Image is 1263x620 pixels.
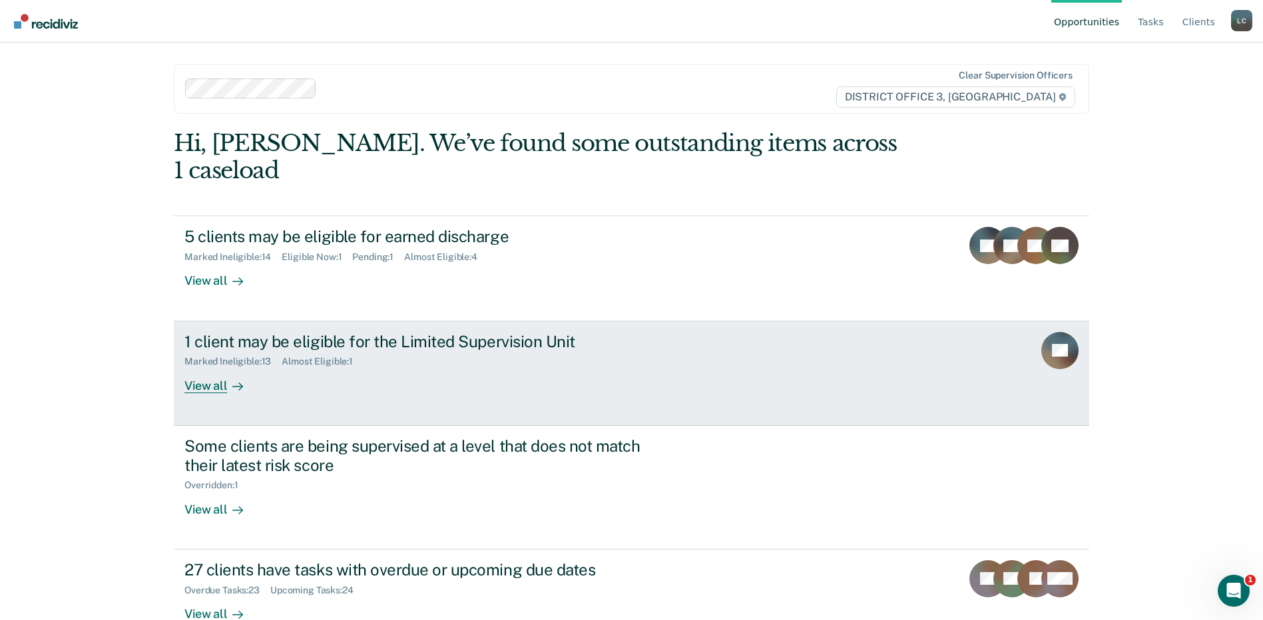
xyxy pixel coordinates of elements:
div: View all [184,491,259,517]
iframe: Intercom live chat [1218,575,1250,607]
div: Hi, [PERSON_NAME]. We’ve found some outstanding items across 1 caseload [174,130,906,184]
div: Eligible Now : 1 [282,251,352,263]
div: Almost Eligible : 1 [282,356,364,367]
div: L C [1231,10,1252,31]
img: Recidiviz [14,14,78,29]
div: 1 client may be eligible for the Limited Supervision Unit [184,332,652,351]
div: Upcoming Tasks : 24 [270,585,364,596]
div: View all [184,367,259,393]
div: Overdue Tasks : 23 [184,585,270,596]
div: Overridden : 1 [184,480,248,491]
div: View all [184,263,259,289]
div: Some clients are being supervised at a level that does not match their latest risk score [184,436,652,475]
button: Profile dropdown button [1231,10,1252,31]
div: 27 clients have tasks with overdue or upcoming due dates [184,560,652,579]
div: 5 clients may be eligible for earned discharge [184,227,652,246]
a: 5 clients may be eligible for earned dischargeMarked Ineligible:14Eligible Now:1Pending:1Almost E... [174,216,1089,321]
div: Pending : 1 [352,251,404,263]
a: Some clients are being supervised at a level that does not match their latest risk scoreOverridde... [174,426,1089,549]
span: 1 [1245,575,1256,585]
a: 1 client may be eligible for the Limited Supervision UnitMarked Ineligible:13Almost Eligible:1Vie... [174,321,1089,426]
span: DISTRICT OFFICE 3, [GEOGRAPHIC_DATA] [836,86,1075,108]
div: Marked Ineligible : 14 [184,251,282,263]
div: Almost Eligible : 4 [404,251,488,263]
div: Marked Ineligible : 13 [184,356,282,367]
div: Clear supervision officers [959,70,1072,81]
